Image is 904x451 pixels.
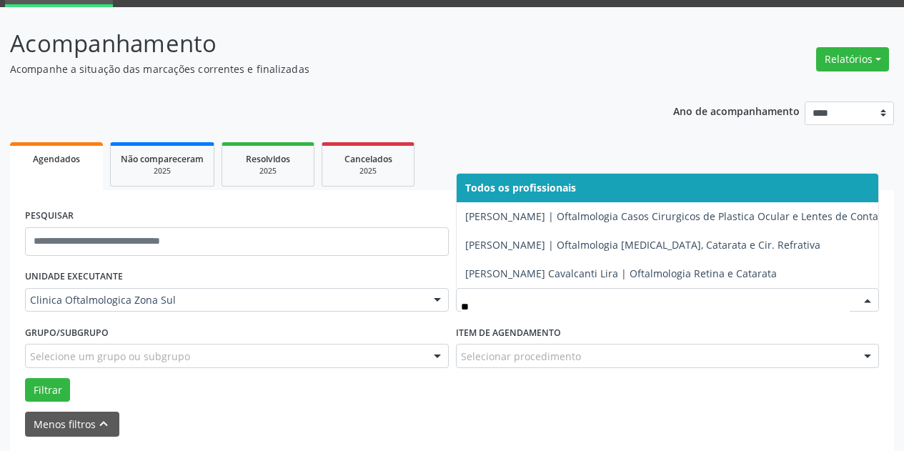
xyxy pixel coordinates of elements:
[673,101,800,119] p: Ano de acompanhamento
[461,349,581,364] span: Selecionar procedimento
[232,166,304,177] div: 2025
[465,209,888,223] span: [PERSON_NAME] | Oftalmologia Casos Cirurgicos de Plastica Ocular e Lentes de Contato
[25,378,70,402] button: Filtrar
[96,416,111,432] i: keyboard_arrow_up
[25,412,119,437] button: Menos filtroskeyboard_arrow_up
[30,293,419,307] span: Clinica Oftalmologica Zona Sul
[246,153,290,165] span: Resolvidos
[10,61,629,76] p: Acompanhe a situação das marcações correntes e finalizadas
[121,166,204,177] div: 2025
[816,47,889,71] button: Relatórios
[25,205,74,227] label: PESQUISAR
[332,166,404,177] div: 2025
[465,238,820,252] span: [PERSON_NAME] | Oftalmologia [MEDICAL_DATA], Catarata e Cir. Refrativa
[465,267,777,280] span: [PERSON_NAME] Cavalcanti Lira | Oftalmologia Retina e Catarata
[30,349,190,364] span: Selecione um grupo ou subgrupo
[344,153,392,165] span: Cancelados
[25,266,123,288] label: UNIDADE EXECUTANTE
[465,181,576,194] span: Todos os profissionais
[10,26,629,61] p: Acompanhamento
[25,322,109,344] label: Grupo/Subgrupo
[33,153,80,165] span: Agendados
[456,322,561,344] label: Item de agendamento
[121,153,204,165] span: Não compareceram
